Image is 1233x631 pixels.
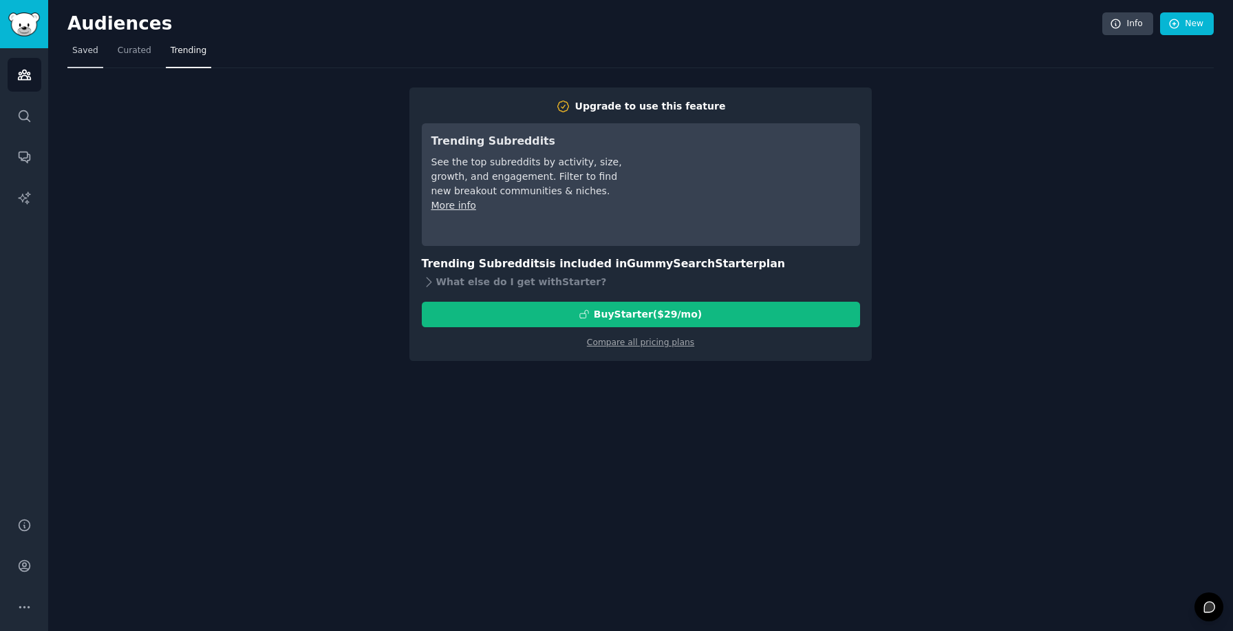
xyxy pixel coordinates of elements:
[431,133,625,150] h3: Trending Subreddits
[1160,12,1214,36] a: New
[8,12,40,37] img: GummySearch logo
[627,257,758,270] span: GummySearch Starter
[1102,12,1153,36] a: Info
[422,302,860,327] button: BuyStarter($29/mo)
[422,273,860,292] div: What else do I get with Starter ?
[118,45,151,57] span: Curated
[72,45,98,57] span: Saved
[67,40,103,68] a: Saved
[67,13,1102,35] h2: Audiences
[431,200,476,211] a: More info
[575,99,726,114] div: Upgrade to use this feature
[587,338,694,347] a: Compare all pricing plans
[166,40,211,68] a: Trending
[422,256,860,273] h3: Trending Subreddits is included in plan
[171,45,206,57] span: Trending
[644,133,850,236] iframe: YouTube video player
[113,40,156,68] a: Curated
[431,155,625,198] div: See the top subreddits by activity, size, growth, and engagement. Filter to find new breakout com...
[594,307,702,322] div: Buy Starter ($ 29 /mo )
